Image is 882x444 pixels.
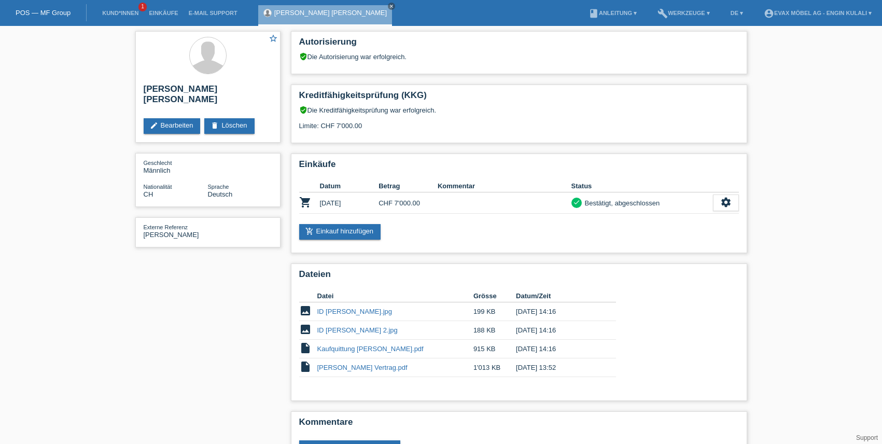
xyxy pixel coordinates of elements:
[759,10,877,16] a: account_circleEVAX Möbel AG - Engin Kulali ▾
[299,159,739,175] h2: Einkäufe
[299,360,312,373] i: insert_drive_file
[583,10,642,16] a: bookAnleitung ▾
[144,184,172,190] span: Nationalität
[299,106,307,114] i: verified_user
[320,192,379,214] td: [DATE]
[573,199,580,206] i: check
[144,10,183,16] a: Einkäufe
[317,326,398,334] a: ID [PERSON_NAME] 2.jpg
[317,290,473,302] th: Datei
[379,192,438,214] td: CHF 7'000.00
[764,8,774,19] i: account_circle
[516,302,601,321] td: [DATE] 14:16
[150,121,158,130] i: edit
[299,269,739,285] h2: Dateien
[317,345,424,353] a: Kaufquittung [PERSON_NAME].pdf
[473,290,516,302] th: Grösse
[144,159,208,174] div: Männlich
[305,227,314,235] i: add_shopping_cart
[269,34,278,43] i: star_border
[299,106,739,137] div: Die Kreditfähigkeitsprüfung war erfolgreich. Limite: CHF 7'000.00
[320,180,379,192] th: Datum
[144,160,172,166] span: Geschlecht
[138,3,147,11] span: 1
[299,37,739,52] h2: Autorisierung
[299,304,312,317] i: image
[582,198,660,209] div: Bestätigt, abgeschlossen
[299,342,312,354] i: insert_drive_file
[144,224,188,230] span: Externe Referenz
[144,118,201,134] a: editBearbeiten
[516,321,601,340] td: [DATE] 14:16
[317,364,408,371] a: [PERSON_NAME] Vertrag.pdf
[571,180,713,192] th: Status
[516,290,601,302] th: Datum/Zeit
[720,197,732,208] i: settings
[299,323,312,336] i: image
[211,121,219,130] i: delete
[473,340,516,358] td: 915 KB
[299,224,381,240] a: add_shopping_cartEinkauf hinzufügen
[144,84,272,110] h2: [PERSON_NAME] [PERSON_NAME]
[856,434,878,441] a: Support
[438,180,571,192] th: Kommentar
[652,10,715,16] a: buildWerkzeuge ▾
[317,308,393,315] a: ID [PERSON_NAME].jpg
[208,190,233,198] span: Deutsch
[299,52,307,61] i: verified_user
[299,90,739,106] h2: Kreditfähigkeitsprüfung (KKG)
[299,417,739,433] h2: Kommentare
[516,340,601,358] td: [DATE] 14:16
[16,9,71,17] a: POS — MF Group
[473,358,516,377] td: 1'013 KB
[473,321,516,340] td: 188 KB
[97,10,144,16] a: Kund*innen
[274,9,387,17] a: [PERSON_NAME] [PERSON_NAME]
[725,10,748,16] a: DE ▾
[299,52,739,61] div: Die Autorisierung war erfolgreich.
[269,34,278,45] a: star_border
[516,358,601,377] td: [DATE] 13:52
[657,8,668,19] i: build
[184,10,243,16] a: E-Mail Support
[379,180,438,192] th: Betrag
[299,196,312,209] i: POSP00026756
[389,4,394,9] i: close
[144,190,153,198] span: Schweiz
[388,3,395,10] a: close
[144,223,208,239] div: [PERSON_NAME]
[473,302,516,321] td: 199 KB
[589,8,599,19] i: book
[208,184,229,190] span: Sprache
[204,118,254,134] a: deleteLöschen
